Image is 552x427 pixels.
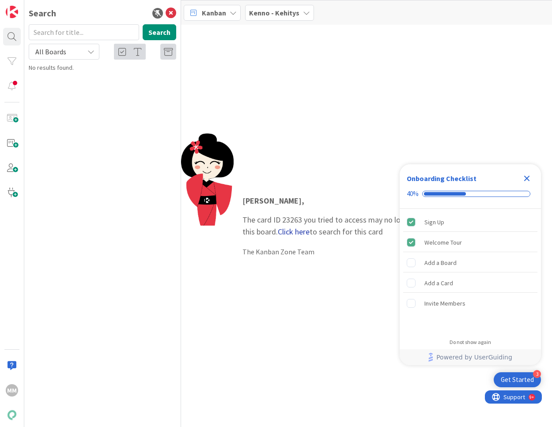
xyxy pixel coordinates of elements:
img: avatar [6,409,18,421]
div: Open Get Started checklist, remaining modules: 3 [494,372,541,387]
div: No results found. [29,63,176,72]
div: Checklist progress: 40% [407,190,534,198]
div: Invite Members is incomplete. [403,294,537,313]
div: Search [29,7,56,20]
div: 40% [407,190,419,198]
div: Do not show again [450,339,491,346]
div: Add a Card is incomplete. [403,273,537,293]
b: Kenno - Kehitys [249,8,299,17]
div: Get Started [501,375,534,384]
div: Add a Board [424,257,457,268]
span: Support [19,1,40,12]
div: Checklist Container [400,164,541,365]
div: 3 [533,370,541,378]
div: Sign Up is complete. [403,212,537,232]
div: Add a Card [424,278,453,288]
div: Footer [400,349,541,365]
div: Add a Board is incomplete. [403,253,537,272]
img: Visit kanbanzone.com [6,6,18,18]
div: MM [6,384,18,397]
div: Welcome Tour is complete. [403,233,537,252]
div: Close Checklist [520,171,534,185]
div: The Kanban Zone Team [242,246,543,257]
strong: [PERSON_NAME] , [242,196,304,206]
a: Powered by UserGuiding [404,349,537,365]
div: Onboarding Checklist [407,173,476,184]
div: Checklist items [400,209,541,333]
div: Sign Up [424,217,444,227]
span: Powered by UserGuiding [436,352,512,363]
button: Search [143,24,176,40]
span: Kanban [202,8,226,18]
div: 9+ [45,4,49,11]
div: Welcome Tour [424,237,462,248]
span: All Boards [35,47,66,56]
p: The card ID 23263 you tried to access may no longer exist or you no longer have access to this bo... [242,195,543,238]
input: Search for title... [29,24,139,40]
a: Click here [278,227,310,237]
div: Invite Members [424,298,465,309]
